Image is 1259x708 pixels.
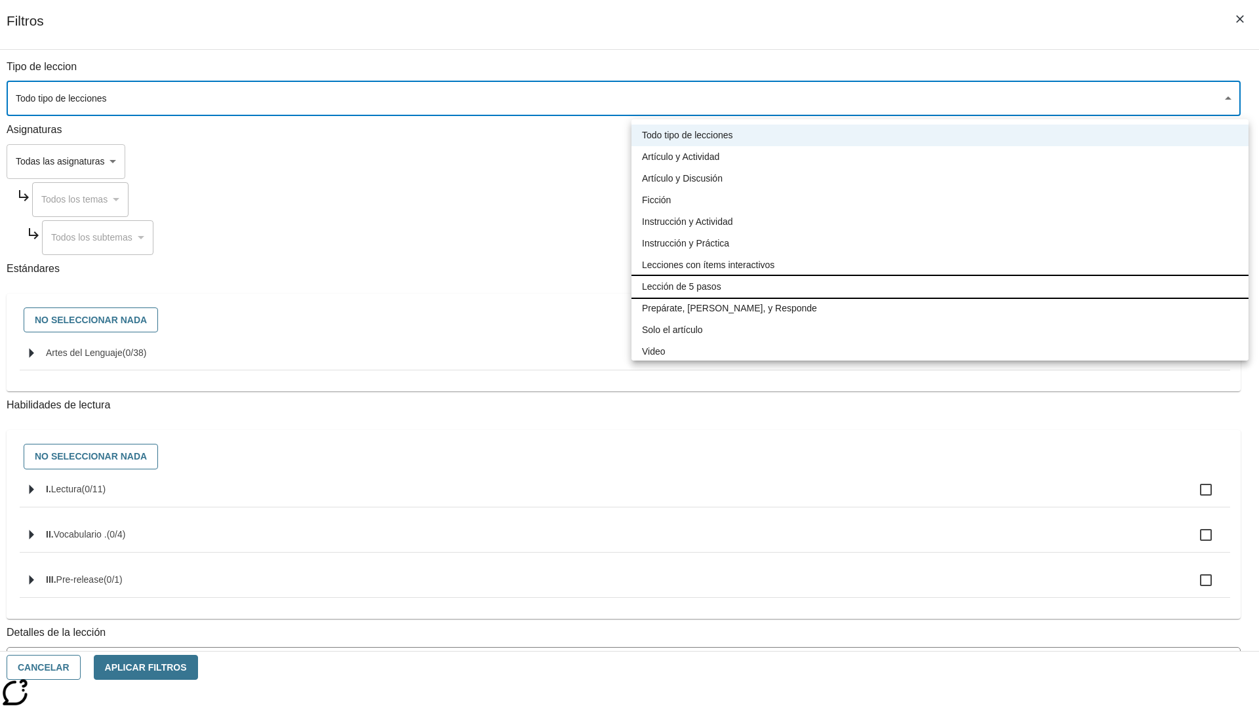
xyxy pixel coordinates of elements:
li: Artículo y Actividad [631,146,1249,168]
li: Instrucción y Actividad [631,211,1249,233]
li: Lección de 5 pasos [631,276,1249,298]
li: Lecciones con ítems interactivos [631,254,1249,276]
li: Ficción [631,189,1249,211]
li: Video [631,341,1249,363]
li: Instrucción y Práctica [631,233,1249,254]
li: Solo el artículo [631,319,1249,341]
li: Artículo y Discusión [631,168,1249,189]
li: Todo tipo de lecciones [631,125,1249,146]
li: Prepárate, [PERSON_NAME], y Responde [631,298,1249,319]
ul: Seleccione un tipo de lección [631,119,1249,368]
